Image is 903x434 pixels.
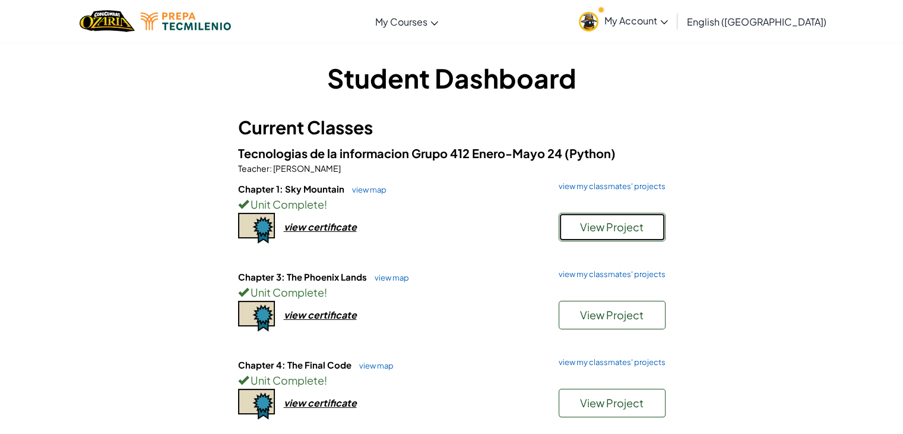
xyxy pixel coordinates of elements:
[249,285,324,299] span: Unit Complete
[324,285,327,299] span: !
[573,2,674,40] a: My Account
[284,221,357,233] div: view certificate
[238,359,353,370] span: Chapter 4: The Final Code
[284,397,357,409] div: view certificate
[375,15,427,28] span: My Courses
[238,221,357,233] a: view certificate
[238,301,275,332] img: certificate-icon.png
[559,389,666,417] button: View Project
[238,271,369,282] span: Chapter 3: The Phoenix Lands
[80,9,135,33] img: Home
[270,163,272,174] span: :
[580,396,644,410] span: View Project
[238,163,270,174] span: Teacher
[238,114,666,141] h3: Current Classes
[580,308,644,322] span: View Project
[687,15,826,28] span: English ([GEOGRAPHIC_DATA])
[80,9,135,33] a: Ozaria by CodeCombat logo
[369,273,409,282] a: view map
[324,197,327,211] span: !
[238,389,275,420] img: certificate-icon.png
[559,213,666,241] button: View Project
[553,358,666,366] a: view my classmates' projects
[238,146,565,161] span: Tecnologias de la informacion Grupo 412 Enero-Mayo 24
[141,12,231,30] img: Tecmilenio logo
[238,183,346,194] span: Chapter 1: Sky Mountain
[553,271,666,278] a: view my classmates' projects
[565,146,616,161] span: (Python)
[353,361,394,370] a: view map
[369,5,444,37] a: My Courses
[238,213,275,244] img: certificate-icon.png
[346,185,386,194] a: view map
[284,309,357,321] div: view certificate
[249,197,324,211] span: Unit Complete
[238,59,666,96] h1: Student Dashboard
[553,183,666,190] a: view my classmates' projects
[580,220,644,234] span: View Project
[604,14,668,27] span: My Account
[681,5,832,37] a: English ([GEOGRAPHIC_DATA])
[272,163,341,174] span: [PERSON_NAME]
[238,309,357,321] a: view certificate
[238,397,357,409] a: view certificate
[579,12,598,32] img: avatar
[249,373,324,387] span: Unit Complete
[559,301,666,329] button: View Project
[324,373,327,387] span: !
